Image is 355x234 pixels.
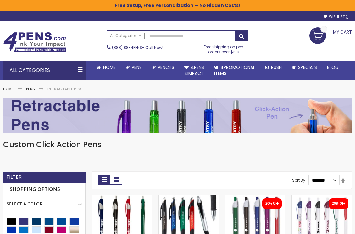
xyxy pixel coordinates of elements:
a: Specials [287,61,322,74]
a: 4Pens4impact [179,61,209,80]
h1: Custom Click Action Pens [3,140,352,150]
a: 4PROMOTIONALITEMS [209,61,260,80]
img: Retractable Pens [3,98,352,133]
span: Blog [327,64,339,71]
span: 4Pens 4impact [184,64,204,77]
span: - Call Now! [112,45,163,50]
a: Pens [121,61,147,74]
a: Pencils [147,61,179,74]
span: Rush [271,64,282,71]
span: 4PROMOTIONAL ITEMS [214,64,255,77]
div: Free shipping on pen orders over $199 [199,42,248,55]
strong: Retractable Pens [47,86,83,92]
a: Pens [26,86,35,92]
span: Specials [298,64,317,71]
span: Home [103,64,116,71]
div: All Categories [3,61,86,80]
div: 20% OFF [332,201,345,206]
a: Trans Groove Grip [159,195,219,200]
img: 4Pens Custom Pens and Promotional Products [3,32,66,52]
span: Pens [132,64,142,71]
a: Wishlist [324,14,349,19]
strong: Grid [98,175,110,185]
a: (888) 88-4PENS [112,45,142,50]
a: Blog [322,61,344,74]
a: Home [92,61,121,74]
a: Rush [260,61,287,74]
a: Oak Pen [292,195,352,200]
a: Home [3,86,14,92]
label: Sort By [292,178,305,183]
a: All Categories [107,31,145,41]
span: Pencils [158,64,174,71]
div: 20% OFF [265,201,279,206]
a: Oak Pen Solid [225,195,285,200]
span: All Categories [110,33,141,38]
a: Slimster Bold Advertising Pens [92,195,152,200]
strong: Shopping Options [7,183,82,196]
strong: Filter [6,174,22,181]
div: Select A Color [7,196,82,207]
